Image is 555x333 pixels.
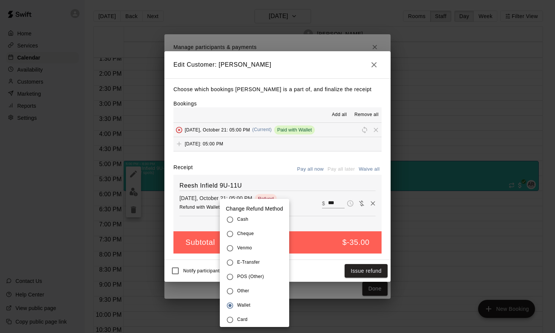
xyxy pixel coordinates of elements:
[237,244,252,252] span: Venmo
[220,199,289,212] p: Change Refund Method
[237,216,248,223] span: Cash
[237,287,249,295] span: Other
[237,230,254,238] span: Cheque
[237,259,260,266] span: E-Transfer
[237,273,264,281] span: POS (Other)
[237,302,250,309] span: Wallet
[237,316,248,324] span: Card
